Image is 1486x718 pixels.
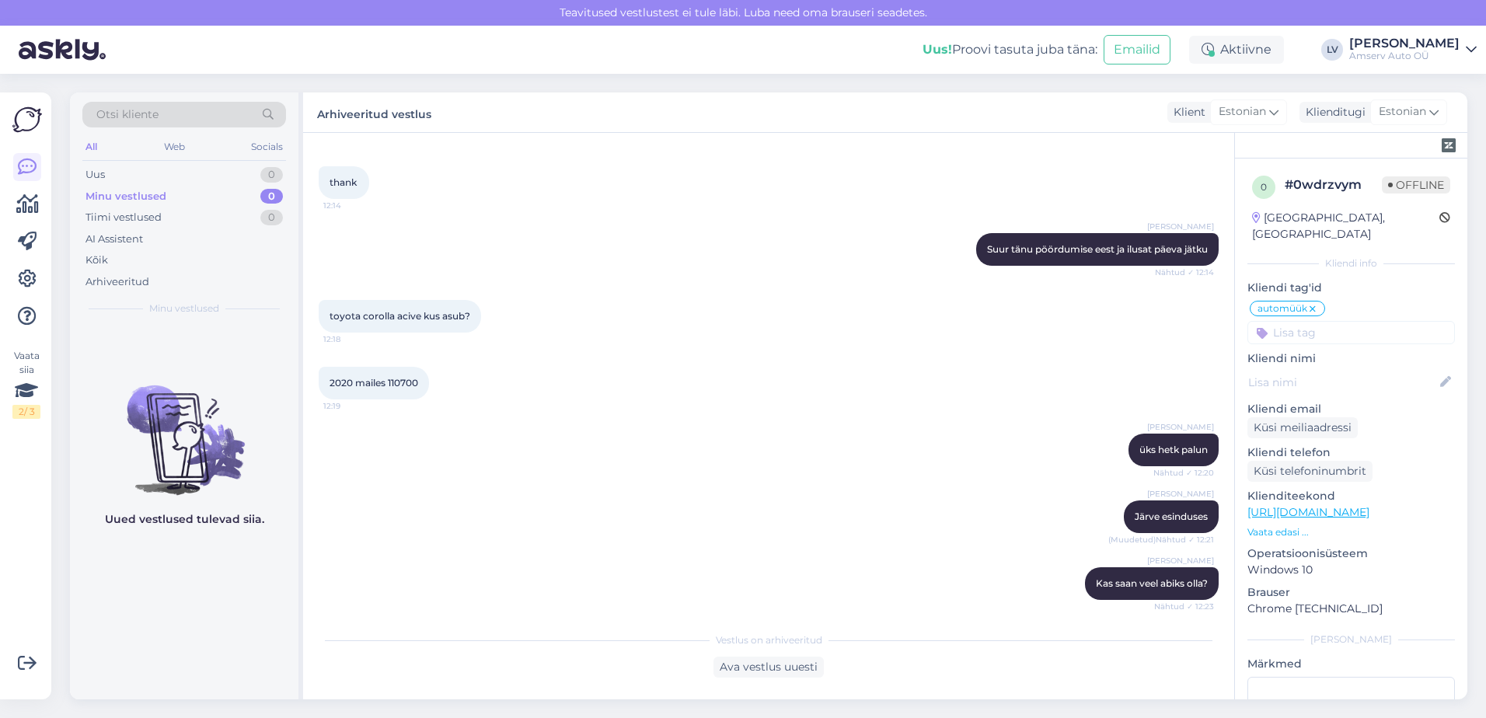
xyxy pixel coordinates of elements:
div: Aktiivne [1189,36,1284,64]
img: Askly Logo [12,105,42,134]
div: All [82,137,100,157]
p: Märkmed [1247,656,1455,672]
input: Lisa tag [1247,321,1455,344]
span: (Muudetud) Nähtud ✓ 12:21 [1108,534,1214,545]
p: Klienditeekond [1247,488,1455,504]
span: Vestlus on arhiveeritud [716,633,822,647]
span: Suur tänu pöördumise eest ja ilusat päeva jätku [987,243,1208,255]
span: [PERSON_NAME] [1147,488,1214,500]
div: Proovi tasuta juba täna: [923,40,1097,59]
p: Windows 10 [1247,562,1455,578]
p: Kliendi nimi [1247,350,1455,367]
p: Vaata edasi ... [1247,525,1455,539]
div: Kliendi info [1247,256,1455,270]
span: 12:18 [323,333,382,345]
p: Chrome [TECHNICAL_ID] [1247,601,1455,617]
span: 12:14 [323,200,382,211]
div: 0 [260,189,283,204]
span: [PERSON_NAME] [1147,555,1214,566]
span: Kas saan veel abiks olla? [1096,577,1208,589]
div: Minu vestlused [85,189,166,204]
div: Uus [85,167,105,183]
span: Minu vestlused [149,301,219,315]
div: # 0wdrzvym [1285,176,1382,194]
span: automüük [1258,304,1307,313]
div: 2 / 3 [12,405,40,419]
span: Nähtud ✓ 12:14 [1155,267,1214,278]
button: Emailid [1104,35,1170,64]
div: LV [1321,39,1343,61]
p: Operatsioonisüsteem [1247,545,1455,562]
div: Ava vestlus uuesti [713,657,824,678]
div: 0 [260,167,283,183]
span: Estonian [1219,103,1266,120]
div: Klient [1167,104,1205,120]
label: Arhiveeritud vestlus [317,102,431,123]
a: [PERSON_NAME]Amserv Auto OÜ [1349,37,1477,62]
img: No chats [70,357,298,497]
b: Uus! [923,42,952,57]
span: 12:19 [323,400,382,412]
p: Uued vestlused tulevad siia. [105,511,264,528]
span: thank [330,176,357,188]
span: Otsi kliente [96,106,159,123]
div: Amserv Auto OÜ [1349,50,1460,62]
p: Brauser [1247,584,1455,601]
span: toyota corolla acive kus asub? [330,310,470,322]
span: Nähtud ✓ 12:23 [1154,601,1214,612]
div: 0 [260,210,283,225]
div: Arhiveeritud [85,274,149,290]
p: Kliendi telefon [1247,444,1455,461]
div: [GEOGRAPHIC_DATA], [GEOGRAPHIC_DATA] [1252,210,1439,242]
span: 0 [1261,181,1267,193]
span: üks hetk palun [1139,444,1208,455]
div: Küsi meiliaadressi [1247,417,1358,438]
input: Lisa nimi [1248,374,1437,391]
div: Tiimi vestlused [85,210,162,225]
div: [PERSON_NAME] [1247,633,1455,647]
div: [PERSON_NAME] [1349,37,1460,50]
div: Kõik [85,253,108,268]
div: Küsi telefoninumbrit [1247,461,1373,482]
div: AI Assistent [85,232,143,247]
p: Kliendi email [1247,401,1455,417]
div: Vaata siia [12,349,40,419]
div: Web [161,137,188,157]
span: 2020 mailes 110700 [330,377,418,389]
img: zendesk [1442,138,1456,152]
a: [URL][DOMAIN_NAME] [1247,505,1369,519]
span: [PERSON_NAME] [1147,421,1214,433]
div: Socials [248,137,286,157]
span: Nähtud ✓ 12:20 [1153,467,1214,479]
span: Järve esinduses [1135,511,1208,522]
div: Klienditugi [1299,104,1366,120]
span: [PERSON_NAME] [1147,221,1214,232]
span: Estonian [1379,103,1426,120]
p: Kliendi tag'id [1247,280,1455,296]
span: Offline [1382,176,1450,193]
